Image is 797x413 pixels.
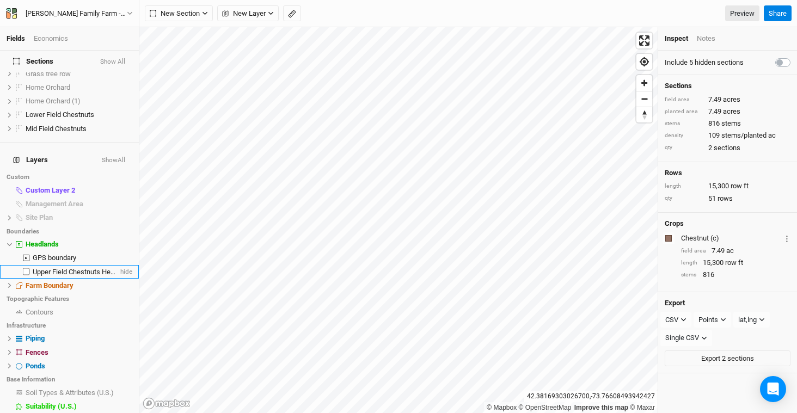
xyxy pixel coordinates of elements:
div: qty [665,144,703,152]
div: Economics [34,34,68,44]
span: Home Orchard [26,83,70,91]
button: Crop Usage [783,232,790,244]
span: stems/planted ac [721,131,776,140]
div: Contours [26,308,132,317]
div: Lower Field Chestnuts [26,110,132,119]
div: Home Orchard [26,83,132,92]
div: Grass tree row [26,70,132,78]
div: stems [681,271,697,279]
div: Home Orchard (1) [26,97,132,106]
span: Home Orchard (1) [26,97,81,105]
div: field area [681,247,706,255]
span: ac [726,246,734,256]
a: Improve this map [574,404,628,411]
div: Points [698,315,718,325]
div: 816 [665,119,790,128]
span: Fences [26,348,48,356]
div: CSV [665,315,678,325]
a: Mapbox logo [143,397,191,410]
span: Upper Field Chestnuts Headland [33,268,131,276]
span: Suitability (U.S.) [26,402,77,410]
a: Maxar [630,404,655,411]
div: Ponds [26,362,132,371]
span: Farm Boundary [26,281,73,289]
div: [PERSON_NAME] Family Farm - 2026 Fruit Trees [26,8,127,19]
div: 7.49 [665,95,790,104]
div: 2 [665,143,790,153]
button: New Layer [217,5,279,22]
div: Headlands [26,240,132,249]
div: 15,300 [665,181,790,191]
div: Management Area [26,200,132,208]
button: Enter fullscreen [636,33,652,48]
h4: Rows [665,169,790,177]
span: Soil Types & Attributes (U.S.) [26,389,114,397]
span: Headlands [26,240,59,248]
span: Management Area [26,200,83,208]
div: Open Intercom Messenger [760,376,786,402]
span: Contours [26,308,53,316]
button: Share [764,5,792,22]
span: Grass tree row [26,70,71,78]
div: Notes [697,34,715,44]
h4: Sections [665,82,790,90]
a: OpenStreetMap [519,404,572,411]
a: Preview [725,5,759,22]
span: Custom Layer 2 [26,186,75,194]
button: Reset bearing to north [636,107,652,122]
div: Mid Field Chestnuts [26,125,132,133]
div: qty [665,194,703,202]
button: Zoom in [636,75,652,91]
button: Find my location [636,54,652,70]
span: Sections [13,57,53,66]
a: Mapbox [487,404,517,411]
span: Site Plan [26,213,53,221]
span: GPS boundary [33,254,76,262]
span: rows [718,194,733,204]
span: acres [723,107,740,116]
span: Mid Field Chestnuts [26,125,87,133]
span: acres [723,95,740,104]
div: density [665,132,703,140]
button: Points [694,312,731,328]
div: field area [665,96,703,104]
span: Lower Field Chestnuts [26,110,94,119]
span: Layers [13,156,48,164]
button: Single CSV [660,330,712,346]
div: 816 [681,270,790,280]
button: [PERSON_NAME] Family Farm - 2026 Fruit Trees [5,8,133,20]
h4: Export [665,299,790,307]
div: Rudolph Family Farm - 2026 Fruit Trees [26,8,127,19]
span: hide [118,265,132,279]
div: Inspect [665,34,688,44]
div: Suitability (U.S.) [26,402,132,411]
div: 15,300 [681,258,790,268]
button: Export 2 sections [665,350,790,367]
button: lat,lng [733,312,770,328]
div: Upper Field Chestnuts Headland [33,268,118,276]
div: length [665,182,703,190]
span: row ft [725,258,743,268]
span: row ft [731,181,749,191]
div: 7.49 [665,107,790,116]
button: ShowAll [101,157,126,164]
button: New Section [145,5,213,22]
span: stems [721,119,741,128]
div: Fences [26,348,132,357]
button: Zoom out [636,91,652,107]
div: length [681,259,697,267]
div: 42.38169303026700 , -73.76608493942427 [524,391,658,402]
canvas: Map [139,27,658,413]
button: CSV [660,312,691,328]
div: lat,lng [738,315,757,325]
span: Piping [26,334,45,342]
div: Site Plan [26,213,132,222]
div: stems [665,120,703,128]
div: Soil Types & Attributes (U.S.) [26,389,132,397]
h4: Crops [665,219,684,228]
div: Piping [26,334,132,343]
